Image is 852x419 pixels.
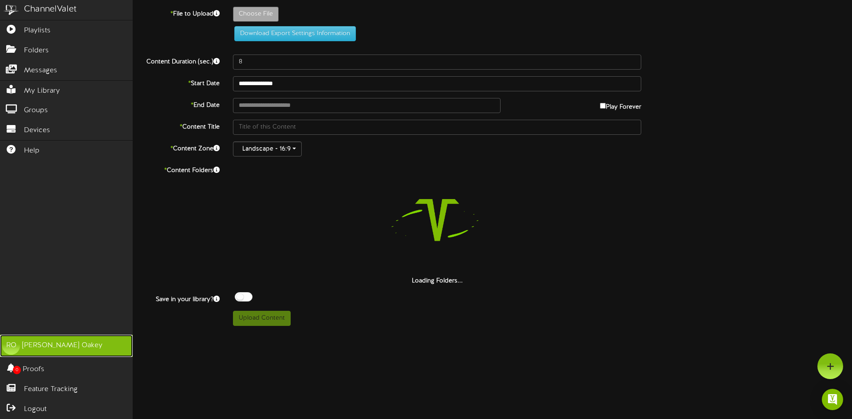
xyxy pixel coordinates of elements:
[24,26,51,36] span: Playlists
[233,141,302,157] button: Landscape - 16:9
[24,384,78,395] span: Feature Tracking
[24,66,57,76] span: Messages
[822,389,843,410] div: Open Intercom Messenger
[2,337,20,355] div: RO
[233,311,291,326] button: Upload Content
[24,146,39,156] span: Help
[600,98,641,112] label: Play Forever
[24,46,49,56] span: Folders
[13,366,21,374] span: 0
[230,30,356,37] a: Download Export Settings Information
[24,125,50,136] span: Devices
[24,3,77,16] div: ChannelValet
[23,364,44,375] span: Proofs
[412,278,463,284] strong: Loading Folders...
[22,341,103,351] div: [PERSON_NAME] Oakey
[24,106,48,116] span: Groups
[233,120,641,135] input: Title of this Content
[234,26,356,41] button: Download Export Settings Information
[24,404,47,415] span: Logout
[24,86,60,96] span: My Library
[600,103,606,109] input: Play Forever
[380,163,494,277] img: loading-spinner-5.png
